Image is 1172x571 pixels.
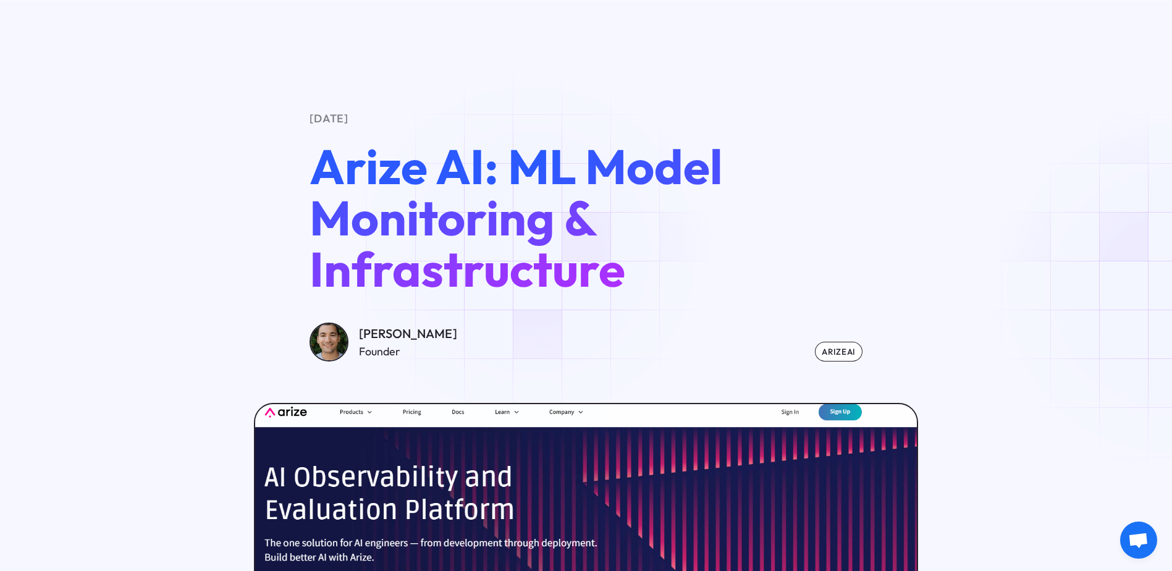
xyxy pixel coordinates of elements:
span: Arize AI: ML Model Monitoring & Infrastructure [310,136,722,299]
a: Open chat [1120,522,1157,559]
div: [PERSON_NAME] [359,324,457,343]
div: ArizeAI [815,342,862,361]
div: Founder [359,344,457,360]
div: [DATE] [310,111,862,127]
